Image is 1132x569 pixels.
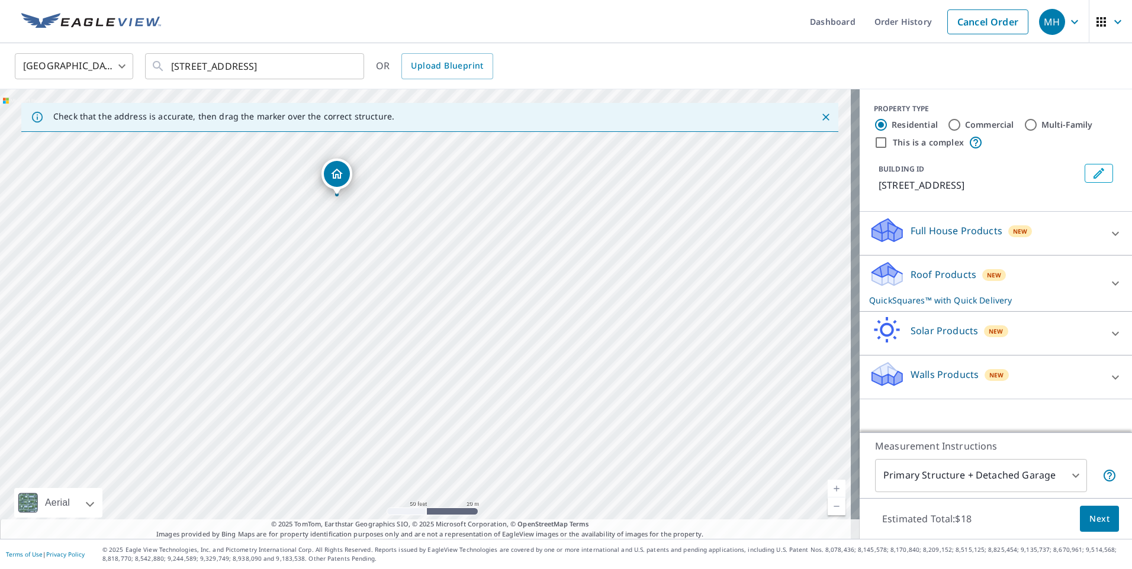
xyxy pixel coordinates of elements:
p: [STREET_ADDRESS] [879,178,1080,192]
input: Search by address or latitude-longitude [171,50,340,83]
p: Check that the address is accurate, then drag the marker over the correct structure. [53,111,394,122]
a: Privacy Policy [46,550,85,558]
p: Roof Products [911,267,976,282]
p: QuickSquares™ with Quick Delivery [869,294,1101,306]
div: OR [376,53,493,79]
div: PROPERTY TYPE [874,104,1118,114]
p: Measurement Instructions [875,439,1117,453]
span: Upload Blueprint [411,59,483,73]
p: Full House Products [911,224,1002,238]
p: Solar Products [911,324,978,338]
a: Current Level 19, Zoom In [828,480,845,497]
div: Solar ProductsNew [869,316,1123,350]
div: Aerial [14,488,102,518]
p: Estimated Total: $18 [873,506,981,532]
span: New [1013,227,1028,236]
a: Terms of Use [6,550,43,558]
a: Cancel Order [947,9,1028,34]
label: Multi-Family [1041,119,1093,131]
img: EV Logo [21,13,161,31]
button: Edit building 1 [1085,164,1113,183]
div: Primary Structure + Detached Garage [875,459,1087,492]
span: Your report will include the primary structure and a detached garage if one exists. [1102,468,1117,483]
a: OpenStreetMap [517,519,567,528]
div: MH [1039,9,1065,35]
a: Current Level 19, Zoom Out [828,497,845,515]
span: © 2025 TomTom, Earthstar Geographics SIO, © 2025 Microsoft Corporation, © [271,519,589,529]
span: New [989,326,1004,336]
p: | [6,551,85,558]
a: Upload Blueprint [401,53,493,79]
p: © 2025 Eagle View Technologies, Inc. and Pictometry International Corp. All Rights Reserved. Repo... [102,545,1126,563]
span: Next [1089,512,1110,526]
div: Full House ProductsNew [869,216,1123,250]
div: Dropped pin, building 1, Residential property, 321 Farms River Rd Front Royal, VA 22630 [321,159,352,195]
span: New [989,370,1004,380]
button: Close [818,109,834,125]
span: New [987,270,1002,280]
div: Roof ProductsNewQuickSquares™ with Quick Delivery [869,260,1123,306]
div: Aerial [41,488,73,518]
button: Next [1080,506,1119,532]
div: [GEOGRAPHIC_DATA] [15,50,133,83]
div: Walls ProductsNew [869,360,1123,394]
a: Terms [570,519,589,528]
p: BUILDING ID [879,164,924,174]
p: Walls Products [911,367,979,382]
label: Residential [892,119,938,131]
label: This is a complex [893,137,964,148]
label: Commercial [965,119,1014,131]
